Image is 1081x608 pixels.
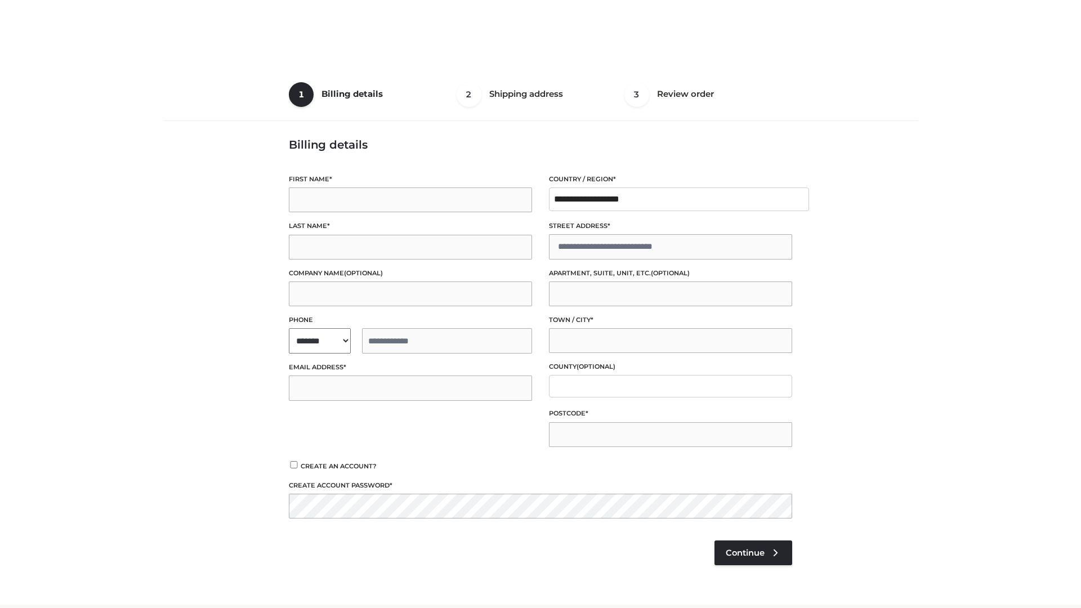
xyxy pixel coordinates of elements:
label: Street address [549,221,792,231]
label: Apartment, suite, unit, etc. [549,268,792,279]
label: Country / Region [549,174,792,185]
span: 2 [457,82,481,107]
span: Shipping address [489,88,563,99]
label: Town / City [549,315,792,325]
span: Billing details [321,88,383,99]
a: Continue [714,540,792,565]
span: Continue [726,548,765,558]
label: Postcode [549,408,792,419]
h3: Billing details [289,138,792,151]
label: Phone [289,315,532,325]
label: Company name [289,268,532,279]
span: Review order [657,88,714,99]
input: Create an account? [289,461,299,468]
label: Last name [289,221,532,231]
label: Email address [289,362,532,373]
span: 3 [624,82,649,107]
span: (optional) [344,269,383,277]
span: 1 [289,82,314,107]
label: Create account password [289,480,792,491]
span: Create an account? [301,462,377,470]
span: (optional) [651,269,690,277]
label: County [549,361,792,372]
span: (optional) [577,363,615,370]
label: First name [289,174,532,185]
